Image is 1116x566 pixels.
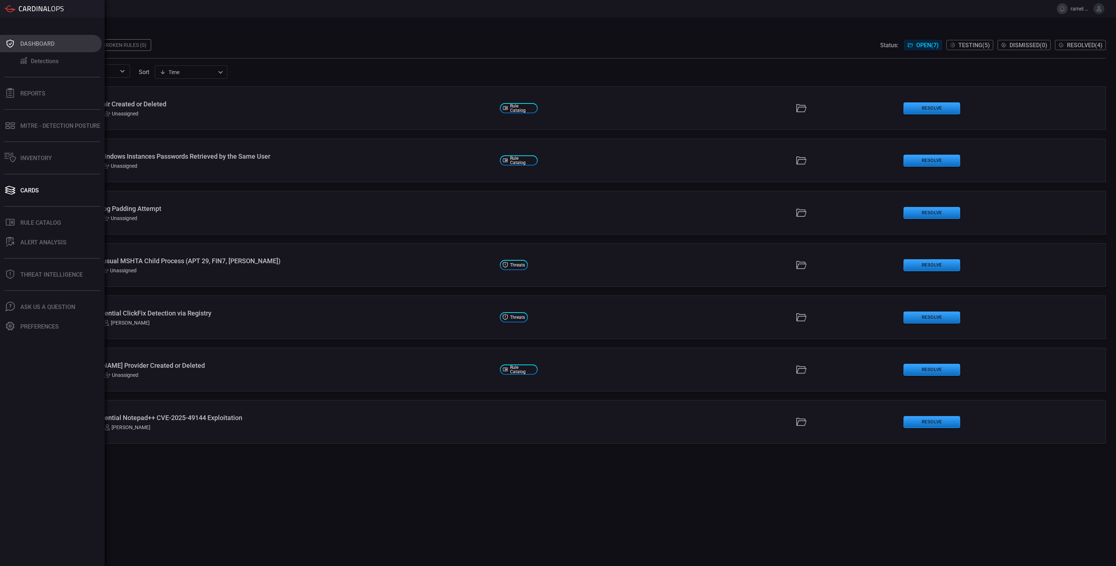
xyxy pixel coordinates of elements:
[958,42,990,49] span: Testing ( 5 )
[510,156,535,165] span: Rule Catalog
[903,102,960,114] button: Resolve
[20,219,61,226] div: Rule Catalog
[903,364,960,376] button: Resolve
[104,215,137,221] div: Unassigned
[510,263,525,267] span: Threats
[54,205,494,212] div: AWS - Possible Log Padding Attempt
[510,315,525,319] span: Threats
[510,104,535,113] span: Rule Catalog
[998,40,1051,50] button: Dismissed(0)
[105,372,138,378] div: Unassigned
[510,365,535,374] span: Rule Catalog
[1055,40,1106,50] button: Resolved(4)
[54,309,494,317] div: CrowdStrike - Potential ClickFix Detection via Registry
[139,69,149,76] label: sort
[104,320,150,326] div: [PERSON_NAME]
[20,239,66,246] div: ALERT ANALYSIS
[1071,6,1091,12] span: ramel.prasad
[117,66,128,76] button: Open
[20,187,39,194] div: Cards
[54,152,494,160] div: AWS - Multiple Windows Instances Passwords Retrieved by the Same User
[54,100,494,108] div: AWS - EC2 Key Pair Created or Deleted
[20,271,83,278] div: Threat Intelligence
[54,362,494,369] div: AWS - SAML Provider Created or Deleted
[903,416,960,428] button: Resolve
[20,323,59,330] div: Preferences
[104,163,137,169] div: Unassigned
[20,155,52,162] div: Inventory
[903,207,960,219] button: Resolve
[31,58,58,65] div: Detections
[103,268,137,273] div: Unassigned
[20,90,45,97] div: Reports
[104,424,150,430] div: [PERSON_NAME]
[1067,42,1103,49] span: Resolved ( 4 )
[904,40,942,50] button: Open(7)
[160,69,216,76] div: Time
[1010,42,1047,49] span: Dismissed ( 0 )
[903,259,960,271] button: Resolve
[98,39,151,51] div: Broken Rules (0)
[20,122,100,129] div: MITRE - Detection Posture
[946,40,993,50] button: Testing(5)
[54,257,494,265] div: CrowdStrike - Unusual MSHTA Child Process (APT 29, FIN7, Muddy Waters)
[20,304,75,310] div: Ask Us A Question
[916,42,939,49] span: Open ( 7 )
[903,311,960,323] button: Resolve
[54,414,494,422] div: CrowdStrike - Potential Notepad++ CVE-2025-49144 Exploitation
[20,40,54,47] div: Dashboard
[105,111,138,117] div: Unassigned
[903,155,960,167] button: Resolve
[880,42,898,49] span: Status:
